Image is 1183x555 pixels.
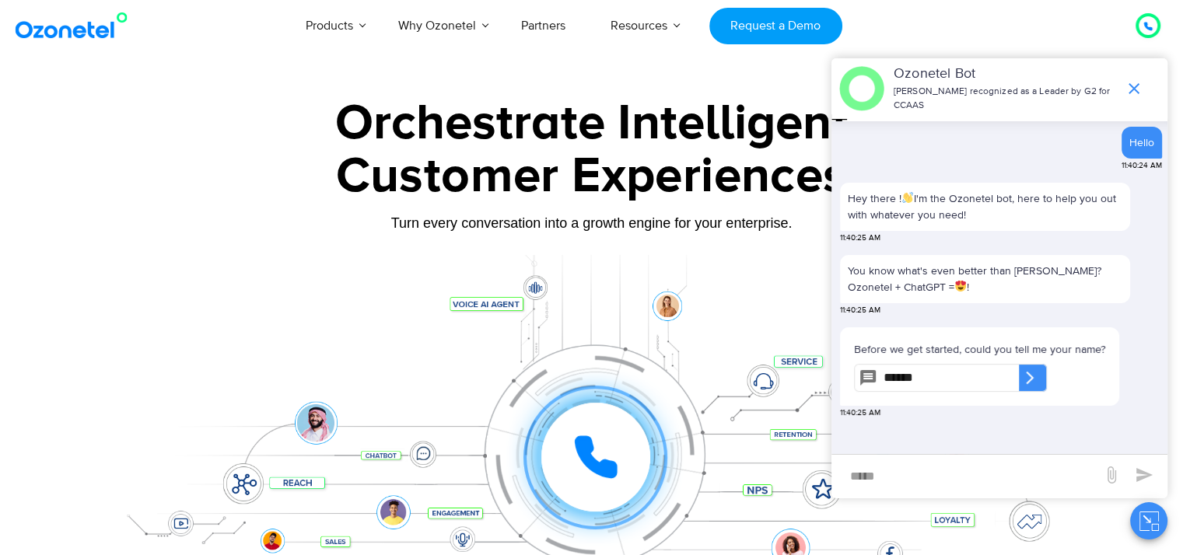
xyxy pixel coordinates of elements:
[106,139,1078,214] div: Customer Experiences
[1118,73,1150,104] span: end chat or minimize
[894,85,1117,113] p: [PERSON_NAME] recognized as a Leader by G2 for CCAAS
[839,462,1094,490] div: new-msg-input
[106,215,1078,232] div: Turn every conversation into a growth engine for your enterprise.
[902,192,913,203] img: 👋
[1130,502,1167,539] button: Close chat
[709,8,842,44] a: Request a Demo
[840,305,880,316] span: 11:40:25 AM
[840,407,880,419] span: 11:40:25 AM
[106,99,1078,148] div: Orchestrate Intelligent
[840,232,880,244] span: 11:40:25 AM
[839,66,884,111] img: header
[854,341,1105,358] p: Before we get started, could you tell me your name?
[848,263,1122,295] p: You know what's even better than [PERSON_NAME]? Ozonetel + ChatGPT = !
[1122,160,1162,172] span: 11:40:24 AM
[894,64,1117,85] p: Ozonetel Bot
[848,190,1122,223] p: Hey there ! I'm the Ozonetel bot, here to help you out with whatever you need!
[1129,134,1154,151] div: Hello
[955,281,966,291] img: 😍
